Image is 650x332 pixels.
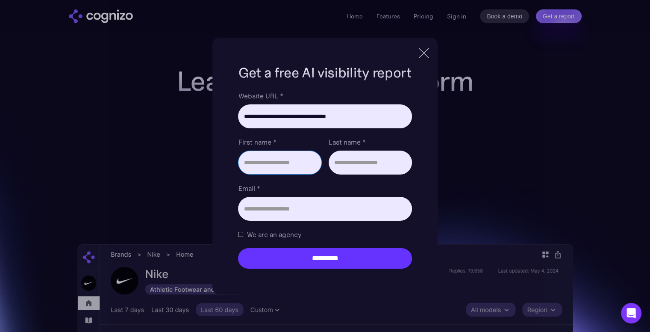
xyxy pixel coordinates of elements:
span: We are an agency [247,229,301,240]
label: Website URL * [238,91,412,101]
div: Open Intercom Messenger [621,303,641,323]
label: Last name * [329,137,412,147]
h1: Get a free AI visibility report [238,63,412,82]
label: First name * [238,137,321,147]
label: Email * [238,183,412,193]
form: Brand Report Form [238,91,412,269]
